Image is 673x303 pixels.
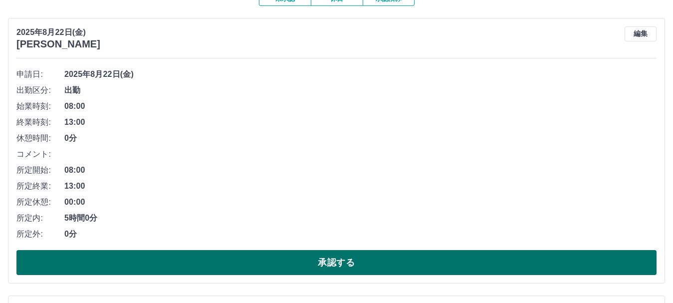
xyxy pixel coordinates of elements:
[16,26,100,38] p: 2025年8月22日(金)
[16,38,100,50] h3: [PERSON_NAME]
[16,68,64,80] span: 申請日:
[625,26,657,41] button: 編集
[64,180,657,192] span: 13:00
[16,212,64,224] span: 所定内:
[64,212,657,224] span: 5時間0分
[64,116,657,128] span: 13:00
[64,164,657,176] span: 08:00
[16,148,64,160] span: コメント:
[16,180,64,192] span: 所定終業:
[16,228,64,240] span: 所定外:
[64,228,657,240] span: 0分
[64,68,657,80] span: 2025年8月22日(金)
[64,100,657,112] span: 08:00
[16,84,64,96] span: 出勤区分:
[16,100,64,112] span: 始業時刻:
[16,196,64,208] span: 所定休憩:
[64,196,657,208] span: 00:00
[16,132,64,144] span: 休憩時間:
[16,164,64,176] span: 所定開始:
[64,132,657,144] span: 0分
[16,116,64,128] span: 終業時刻:
[16,250,657,275] button: 承認する
[64,84,657,96] span: 出勤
